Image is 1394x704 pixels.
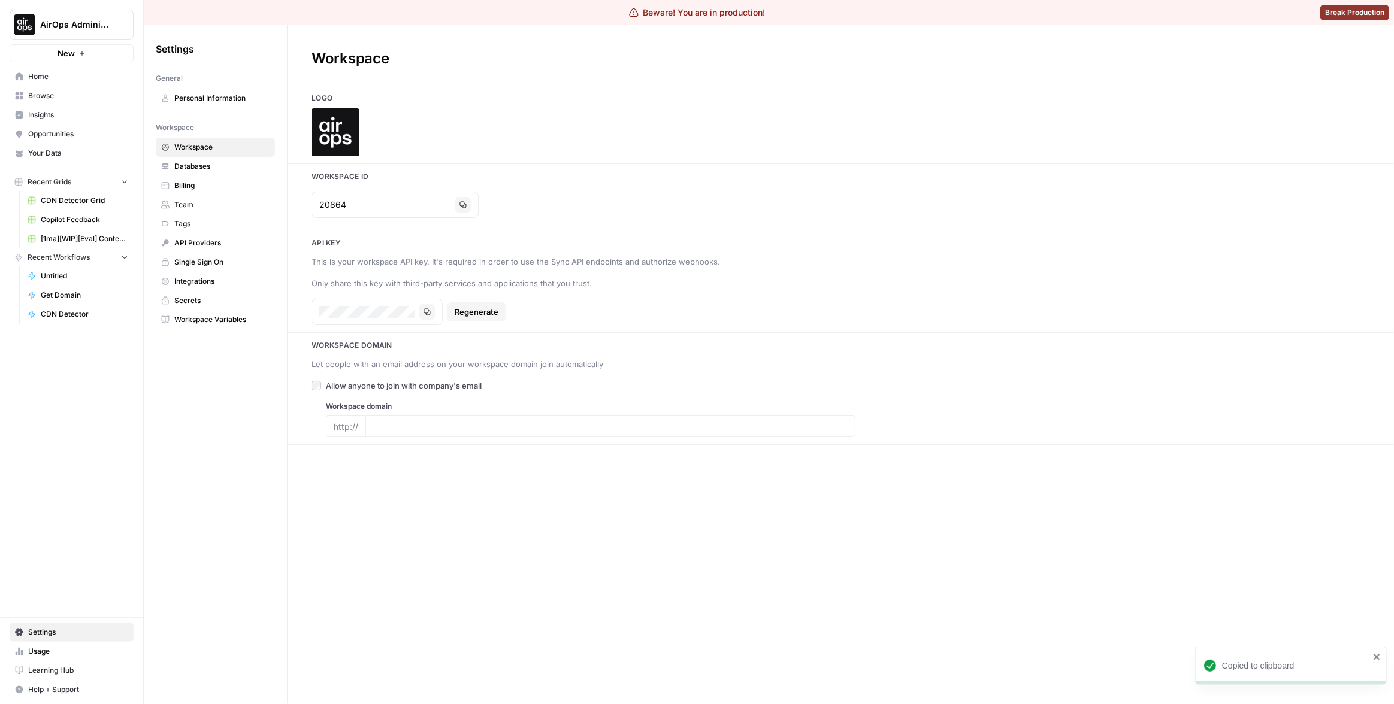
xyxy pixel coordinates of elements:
[28,177,71,187] span: Recent Grids
[156,253,275,272] a: Single Sign On
[174,93,270,104] span: Personal Information
[174,238,270,248] span: API Providers
[10,248,134,266] button: Recent Workflows
[10,125,134,144] a: Opportunities
[288,93,1394,104] h3: Logo
[41,195,128,206] span: CDN Detector Grid
[326,415,365,437] div: http://
[174,219,270,229] span: Tags
[174,199,270,210] span: Team
[28,252,90,263] span: Recent Workflows
[174,295,270,306] span: Secrets
[174,161,270,172] span: Databases
[455,306,498,318] span: Regenerate
[10,661,134,680] a: Learning Hub
[156,233,275,253] a: API Providers
[10,105,134,125] a: Insights
[326,380,482,392] span: Allow anyone to join with company's email
[447,302,506,321] button: Regenerate
[41,271,128,281] span: Untitled
[10,44,134,62] button: New
[156,89,275,108] a: Personal Information
[1373,652,1381,661] button: close
[22,191,134,210] a: CDN Detector Grid
[22,286,134,305] a: Get Domain
[41,214,128,225] span: Copilot Feedback
[288,238,1394,248] h3: Api key
[312,277,841,289] div: Only share this key with third-party services and applications that you trust.
[174,180,270,191] span: Billing
[288,49,413,68] div: Workspace
[28,665,128,676] span: Learning Hub
[312,381,321,390] input: Allow anyone to join with company's email
[58,47,75,59] span: New
[28,110,128,120] span: Insights
[156,195,275,214] a: Team
[629,7,766,19] div: Beware! You are in production!
[156,73,183,84] span: General
[312,358,841,370] div: Let people with an email address on your workspace domain join automatically
[156,272,275,291] a: Integrations
[156,291,275,310] a: Secrets
[156,214,275,233] a: Tags
[174,314,270,325] span: Workspace Variables
[156,138,275,157] a: Workspace
[28,646,128,657] span: Usage
[28,684,128,695] span: Help + Support
[22,229,134,248] a: [1ma][WIP][Eval] Content Compare Grid
[1222,660,1369,672] div: Copied to clipboard
[14,14,35,35] img: AirOps Administrative Logo
[28,71,128,82] span: Home
[288,171,1394,182] h3: Workspace Id
[156,310,275,329] a: Workspace Variables
[22,210,134,229] a: Copilot Feedback
[10,642,134,661] a: Usage
[174,257,270,268] span: Single Sign On
[40,19,113,31] span: AirOps Administrative
[312,108,359,156] img: Company Logo
[28,129,128,139] span: Opportunities
[156,157,275,176] a: Databases
[10,86,134,105] a: Browse
[41,290,128,301] span: Get Domain
[10,10,134,40] button: Workspace: AirOps Administrative
[28,627,128,638] span: Settings
[41,309,128,320] span: CDN Detector
[41,233,128,244] span: [1ma][WIP][Eval] Content Compare Grid
[1320,5,1389,20] button: Break Production
[28,90,128,101] span: Browse
[22,305,134,324] a: CDN Detector
[312,256,841,268] div: This is your workspace API key. It's required in order to use the Sync API endpoints and authoriz...
[1325,7,1384,18] span: Break Production
[10,67,134,86] a: Home
[156,176,275,195] a: Billing
[326,401,855,412] label: Workspace domain
[174,276,270,287] span: Integrations
[28,148,128,159] span: Your Data
[156,42,194,56] span: Settings
[288,340,1394,351] h3: Workspace Domain
[22,266,134,286] a: Untitled
[10,144,134,163] a: Your Data
[156,122,194,133] span: Workspace
[10,173,134,191] button: Recent Grids
[10,623,134,642] a: Settings
[10,680,134,699] button: Help + Support
[174,142,270,153] span: Workspace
